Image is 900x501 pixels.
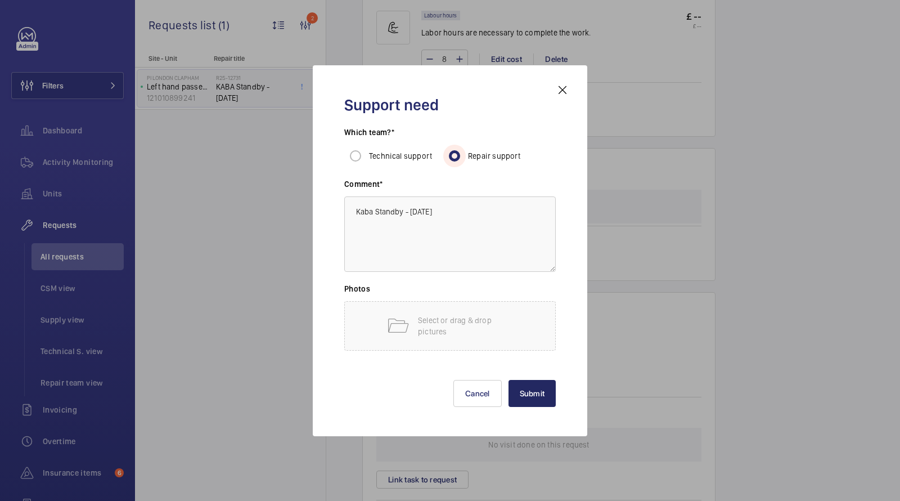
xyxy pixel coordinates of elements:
[344,283,556,301] h3: Photos
[369,151,432,160] span: Technical support
[453,380,502,407] button: Cancel
[468,151,521,160] span: Repair support
[344,178,556,196] h3: Comment*
[344,95,556,115] h2: Support need
[418,315,514,337] p: Select or drag & drop pictures
[508,380,556,407] button: Submit
[344,127,556,145] h3: Which team?*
